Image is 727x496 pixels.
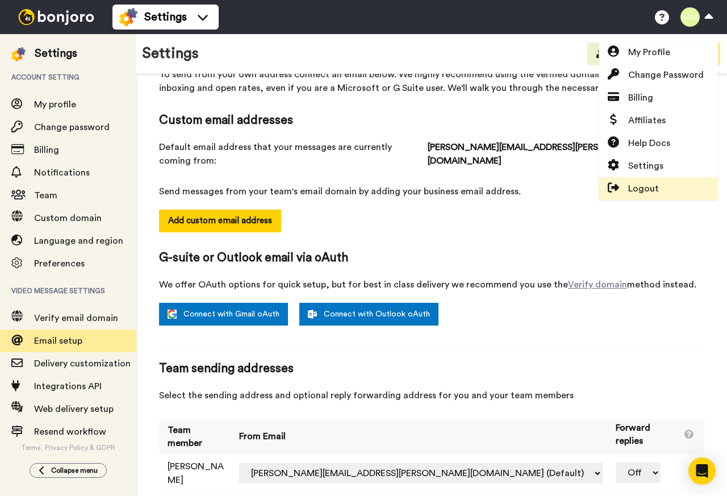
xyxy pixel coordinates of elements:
[159,140,704,168] span: Default email address that your messages are currently coming from:
[34,123,110,132] span: Change password
[308,310,317,319] img: outlook-white.svg
[34,359,131,368] span: Delivery customization
[168,310,177,319] img: google.svg
[159,455,231,491] td: [PERSON_NAME]
[628,45,670,59] span: My Profile
[599,86,718,109] a: Billing
[34,336,82,345] span: Email setup
[159,360,704,377] span: Team sending addresses
[599,132,718,155] a: Help Docs
[34,405,114,414] span: Web delivery setup
[628,91,653,105] span: Billing
[299,303,438,326] a: Connect with Outlook oAuth
[14,9,99,25] img: bj-logo-header-white.svg
[159,210,281,232] button: Add custom email address
[30,463,107,478] button: Collapse menu
[628,68,704,82] span: Change Password
[159,249,704,266] span: G-suite or Outlook email via oAuth
[119,8,137,26] img: settings-colored.svg
[11,47,26,61] img: settings-colored.svg
[34,191,57,200] span: Team
[159,68,704,95] span: To send from your own address connect an email below. We highly recommend using the verified doma...
[34,314,118,323] span: Verify email domain
[159,112,704,129] span: Custom email addresses
[34,168,90,177] span: Notifications
[628,182,659,195] span: Logout
[587,43,643,65] button: Invite
[616,422,680,448] span: Forward replies
[159,278,704,291] span: We offer OAuth options for quick setup, but for best in class delivery we recommend you use the m...
[159,303,288,326] a: Connect with Gmail oAuth
[688,457,716,485] div: Open Intercom Messenger
[34,236,123,245] span: Language and region
[34,259,85,268] span: Preferences
[628,159,663,173] span: Settings
[599,155,718,177] a: Settings
[231,419,607,455] th: From Email
[35,45,77,61] div: Settings
[159,419,231,455] th: Team member
[599,177,718,200] a: Logout
[599,41,718,64] a: My Profile
[599,109,718,132] a: Affiliates
[159,185,704,198] span: Send messages from your team's email domain by adding your business email address.
[144,9,187,25] span: Settings
[628,136,670,150] span: Help Docs
[34,382,102,391] span: Integrations API
[34,100,76,109] span: My profile
[628,114,666,127] span: Affiliates
[51,466,98,475] span: Collapse menu
[428,140,704,168] span: [PERSON_NAME][EMAIL_ADDRESS][PERSON_NAME][DOMAIN_NAME]
[34,145,59,155] span: Billing
[34,427,106,436] span: Resend workflow
[568,280,627,289] a: Verify domain
[159,389,704,402] span: Select the sending address and optional reply forwarding address for you and your team members
[142,45,199,62] h1: Settings
[34,214,102,223] span: Custom domain
[599,64,718,86] a: Change Password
